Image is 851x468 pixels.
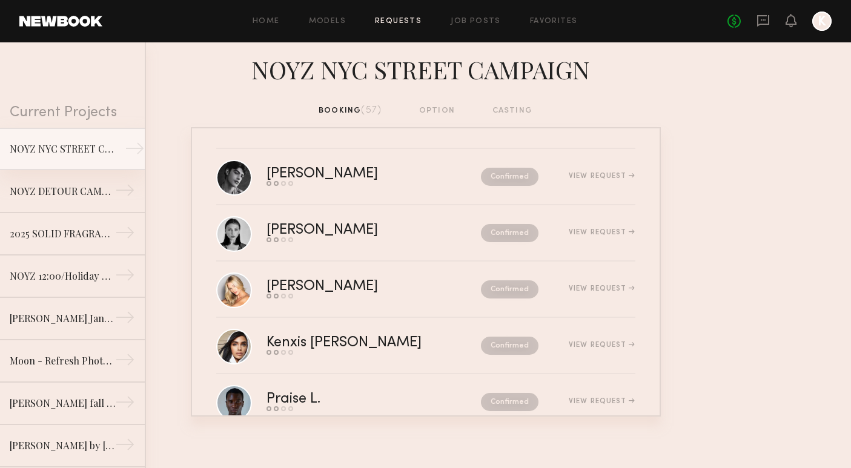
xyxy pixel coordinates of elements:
[216,374,635,430] a: Praise L.ConfirmedView Request
[569,341,635,349] div: View Request
[115,392,135,417] div: →
[216,262,635,318] a: [PERSON_NAME]ConfirmedView Request
[10,142,115,156] div: NOYZ NYC STREET CAMPAIGN
[309,18,346,25] a: Models
[569,173,635,180] div: View Request
[481,168,538,186] nb-request-status: Confirmed
[10,311,115,326] div: [PERSON_NAME] January Launch - Photoshoot & Video shoot
[115,308,135,332] div: →
[10,354,115,368] div: Moon - Refresh Photoshoot
[115,223,135,247] div: →
[267,167,429,181] div: [PERSON_NAME]
[569,398,635,405] div: View Request
[115,180,135,205] div: →
[569,285,635,292] div: View Request
[191,52,661,85] div: NOYZ NYC STREET CAMPAIGN
[481,280,538,298] nb-request-status: Confirmed
[216,318,635,374] a: Kenxis [PERSON_NAME]ConfirmedView Request
[216,149,635,205] a: [PERSON_NAME]ConfirmedView Request
[267,336,451,350] div: Kenxis [PERSON_NAME]
[10,269,115,283] div: NOYZ 12:00/Holiday Shoot
[375,18,422,25] a: Requests
[115,435,135,459] div: →
[10,226,115,241] div: 2025 SOLID FRAGRANCE CAMPAIGN
[125,139,145,163] div: →
[530,18,578,25] a: Favorites
[267,392,401,406] div: Praise L.
[10,438,115,453] div: [PERSON_NAME] by [PERSON_NAME] 2020 fall photoshoot
[267,280,429,294] div: [PERSON_NAME]
[10,184,115,199] div: NOYZ DETOUR CAMPAIGN SHOOT
[481,337,538,355] nb-request-status: Confirmed
[569,229,635,236] div: View Request
[451,18,501,25] a: Job Posts
[253,18,280,25] a: Home
[216,205,635,262] a: [PERSON_NAME]ConfirmedView Request
[115,265,135,289] div: →
[115,350,135,374] div: →
[10,396,115,410] div: [PERSON_NAME] fall 2020 video shoot
[481,393,538,411] nb-request-status: Confirmed
[812,12,832,31] a: K
[267,223,429,237] div: [PERSON_NAME]
[481,224,538,242] nb-request-status: Confirmed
